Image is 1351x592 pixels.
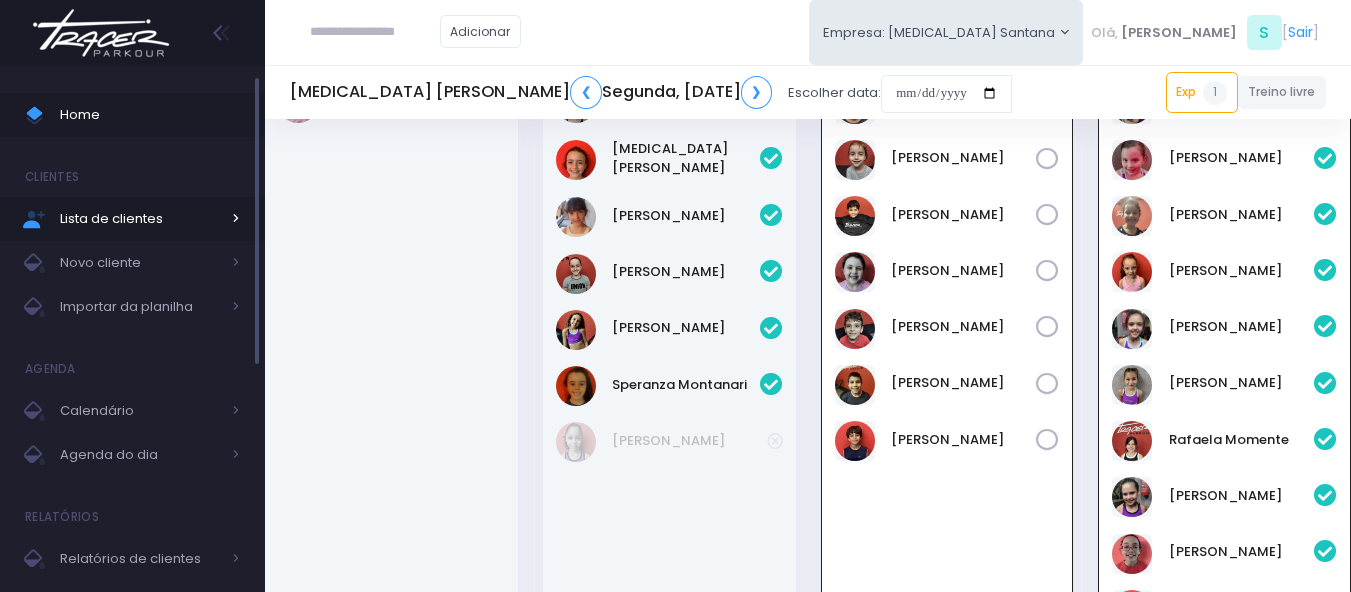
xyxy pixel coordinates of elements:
img: Martina Caparroz Carmona [1112,365,1152,405]
a: Adicionar [440,15,522,48]
a: [PERSON_NAME] [891,430,1037,450]
img: Laura Alycia Ventura de Souza [1112,196,1152,236]
a: [PERSON_NAME] [1169,373,1315,393]
img: Isabela Maximiano Valga Neves [1112,140,1152,180]
img: Julia Bergo Costruba [556,197,596,237]
a: Sair [1288,22,1313,43]
a: [MEDICAL_DATA][PERSON_NAME] [612,139,760,178]
a: [PERSON_NAME] [891,205,1037,225]
img: Maite Magri Loureiro [556,254,596,294]
img: Lorenzo Bortoletto de Alencar [835,196,875,236]
span: Novo cliente [60,250,220,276]
a: [PERSON_NAME] [612,431,767,451]
a: [PERSON_NAME] [612,318,760,338]
a: [PERSON_NAME] [1169,486,1315,506]
a: ❮ [570,76,602,109]
img: Sofia Pelegrino de Oliveira [1112,477,1152,517]
img: Rafaela momente peres [1112,421,1152,461]
img: Luiza Lima Marinelli [556,422,596,462]
img: Manuela Ary Madruga [556,310,596,350]
img: Soraya Gusmão [1112,534,1152,574]
img: Liz Valotto [1112,252,1152,292]
a: [PERSON_NAME] [891,148,1037,168]
h4: Agenda [25,349,76,389]
img: Noah Amorim [835,365,875,405]
span: Calendário [60,398,220,424]
span: [PERSON_NAME] [1121,23,1237,43]
a: Treino livre [1238,76,1327,109]
a: ❯ [741,76,773,109]
a: [PERSON_NAME] [891,261,1037,281]
a: Speranza Montanari [612,375,760,395]
span: Agenda do dia [60,442,220,468]
span: 1 [1203,81,1227,105]
a: [PERSON_NAME] [612,262,760,282]
img: Gustavo Gyurkovits [835,140,875,180]
a: [PERSON_NAME] [1169,542,1315,562]
span: S [1247,15,1282,50]
h4: Relatórios [25,497,99,537]
img: Mário José Tchakerian Net [835,309,875,349]
span: Home [60,102,240,128]
h4: Clientes [25,157,79,197]
img: Maria Cecília Utimi de Sousa [1112,309,1152,349]
img: Speranza Montanari Ferreira [556,366,596,406]
span: Importar da planilha [60,294,220,320]
a: [PERSON_NAME] [891,317,1037,337]
img: Manuela Soggio [835,252,875,292]
a: Rafaela Momente [1169,430,1315,450]
a: [PERSON_NAME] [891,373,1037,393]
img: Theo Valotto [835,421,875,461]
a: [PERSON_NAME] [1169,317,1315,337]
a: [PERSON_NAME] [1169,261,1315,281]
div: Escolher data: [290,70,1012,116]
img: Allegra Montanari Ferreira [556,140,596,180]
a: [PERSON_NAME] [612,206,760,226]
span: Lista de clientes [60,206,220,232]
div: [ ] [1083,10,1326,55]
a: Exp1 [1166,72,1238,112]
span: Relatórios de clientes [60,546,220,572]
a: [PERSON_NAME] [1169,148,1315,168]
h5: [MEDICAL_DATA] [PERSON_NAME] Segunda, [DATE] [290,76,772,109]
a: [PERSON_NAME] [1169,205,1315,225]
span: Olá, [1091,23,1118,43]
